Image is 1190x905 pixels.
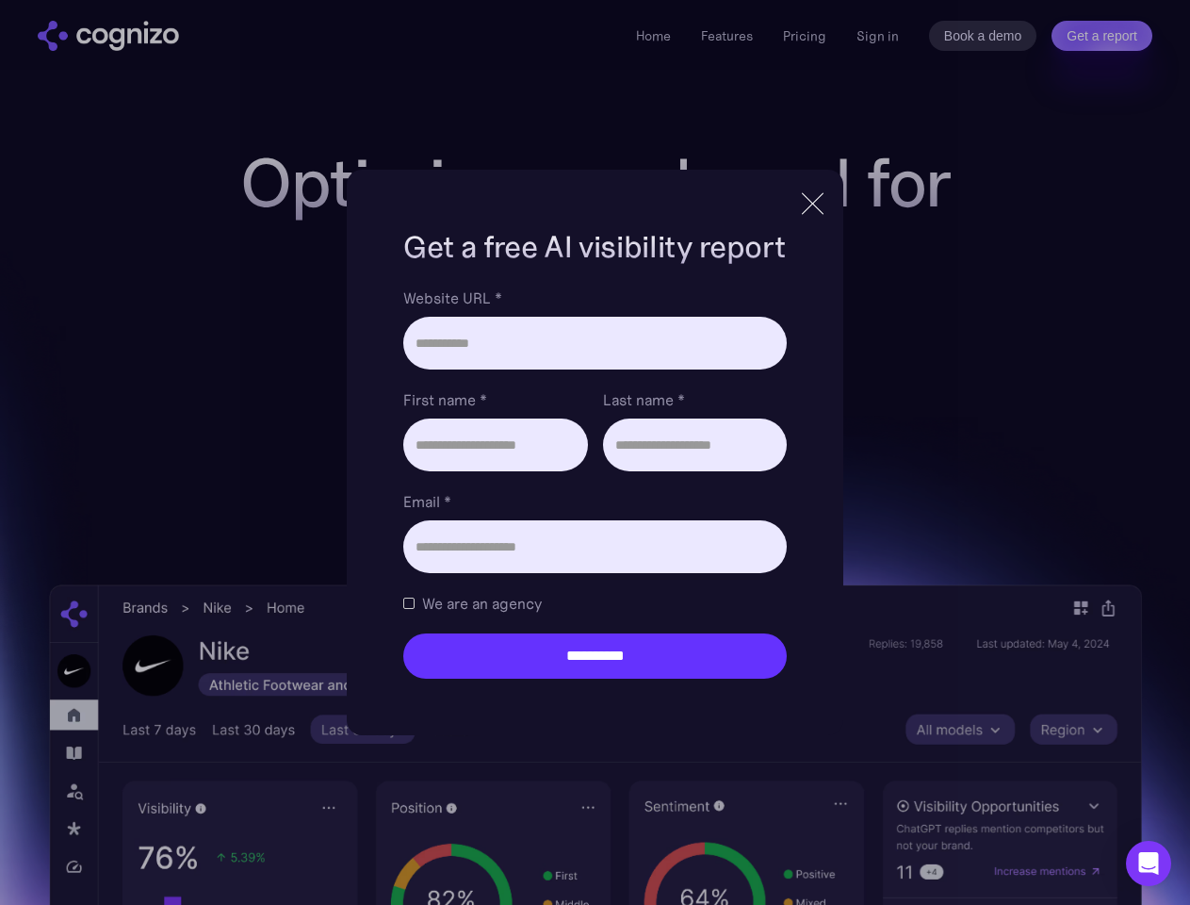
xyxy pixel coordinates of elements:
label: First name * [403,388,587,411]
span: We are an agency [422,592,542,615]
label: Last name * [603,388,787,411]
label: Email * [403,490,786,513]
div: Open Intercom Messenger [1126,841,1171,886]
label: Website URL * [403,287,786,309]
h1: Get a free AI visibility report [403,226,786,268]
form: Brand Report Form [403,287,786,679]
